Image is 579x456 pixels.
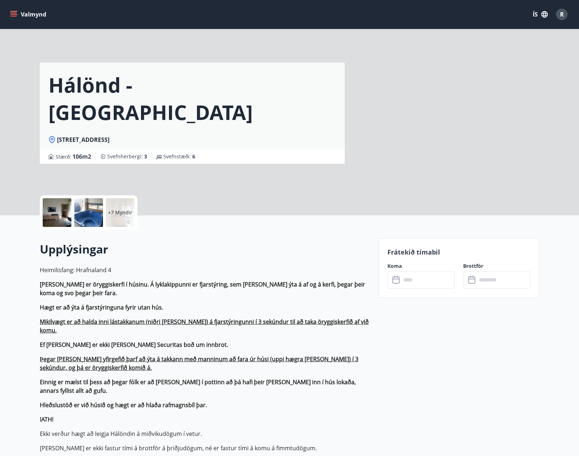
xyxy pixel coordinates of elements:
label: Brottför [463,262,530,270]
span: R [560,10,564,18]
span: 6 [192,153,195,160]
label: Koma [387,262,455,270]
strong: !ATH! [40,415,53,423]
p: +7 Myndir [108,209,132,216]
span: Svefnstæði : [163,153,195,160]
button: menu [9,8,49,21]
ins: Mikilvægt er að halda inni lástakkanum (niðri [PERSON_NAME]) á fjarstýringunni í 3 sekúndur til a... [40,318,369,334]
span: 3 [144,153,147,160]
p: Frátekið tímabil [387,247,530,257]
ins: Þegar [PERSON_NAME] yfirgefið þarf að ýta á takkann með manninum að fara úr húsi (uppi hægra [PER... [40,355,358,372]
strong: [PERSON_NAME] er öryggiskerfi í húsinu. Á lyklakippunni er fjarstýring, sem [PERSON_NAME] ýta á a... [40,280,365,297]
strong: Einnig er mælst til þess að þegar fólk er að [PERSON_NAME] í pottinn að þá hafi þeir [PERSON_NAME... [40,378,356,395]
h2: Upplýsingar [40,241,370,257]
p: [PERSON_NAME] er ekki fastur tími á brottför á þriðjudögum, né er fastur tími á komu á fimmtudögum. [40,444,370,452]
button: R [553,6,570,23]
span: 106 m2 [72,153,91,160]
strong: Hægt er að ýta á fjarstýringuna fyrir utan hús. [40,303,163,311]
span: [STREET_ADDRESS] [57,136,109,144]
strong: Ef [PERSON_NAME] er ekki [PERSON_NAME] Securitas boð um innbrot. [40,341,228,349]
span: Stærð : [56,152,91,161]
p: Heimilisfang: Hrafnaland 4 [40,266,370,274]
p: Ekki verður hægt að leigja Hálöndin á miðvikudögum í vetur. [40,429,370,438]
span: Svefnherbergi : [107,153,147,160]
button: ÍS [529,8,552,21]
strong: Hleðslustöð er við húsið og hægt er að hlaða rafmagnsbíl þar. [40,401,207,409]
h1: Hálönd - [GEOGRAPHIC_DATA] [48,71,336,126]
